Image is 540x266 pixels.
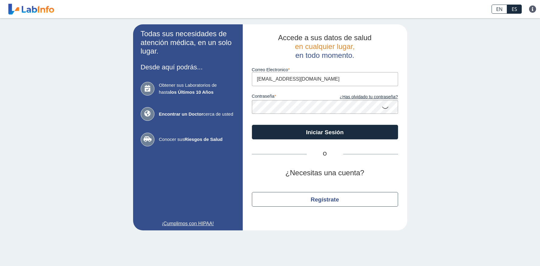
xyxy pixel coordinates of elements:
button: Iniciar Sesión [252,125,398,139]
span: cerca de usted [159,111,235,118]
b: Encontrar un Doctor [159,111,203,117]
a: ES [507,5,522,14]
span: Conocer sus [159,136,235,143]
a: ¡Cumplimos con HIPAA! [141,220,235,227]
h3: Desde aquí podrás... [141,63,235,71]
button: Regístrate [252,192,398,207]
span: Obtener sus Laboratorios de hasta [159,82,235,96]
span: en cualquier lugar, [295,42,355,51]
h2: ¿Necesitas una cuenta? [252,169,398,177]
b: los Últimos 10 Años [170,89,214,95]
h2: Todas sus necesidades de atención médica, en un solo lugar. [141,30,235,56]
a: EN [492,5,507,14]
label: contraseña [252,94,325,100]
label: Correo Electronico [252,67,398,72]
a: ¿Has olvidado tu contraseña? [325,94,398,100]
b: Riesgos de Salud [185,137,223,142]
span: en todo momento. [295,51,354,59]
span: Accede a sus datos de salud [278,33,372,42]
span: O [307,150,343,158]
